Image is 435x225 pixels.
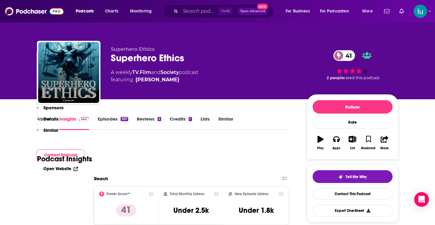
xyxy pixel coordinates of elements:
a: Reviews2 [137,116,161,130]
a: Show notifications dropdown [382,6,392,16]
h3: Under 2.5k [173,206,209,215]
div: Bookmark [361,146,375,150]
span: For Business [286,7,310,16]
button: Follow [313,100,393,114]
button: open menu [281,6,317,16]
a: Matthew Westfox [136,76,179,83]
img: tell me why sparkle [338,174,343,179]
div: Share [380,146,389,150]
a: Contact This Podcast [313,188,393,200]
span: 41 [339,50,355,61]
a: Episodes367 [98,116,128,130]
button: Bookmark [361,132,376,154]
a: Film [140,69,151,75]
span: , [139,69,140,75]
button: Share [376,132,392,154]
span: featuring [111,76,198,83]
span: Charts [105,7,118,16]
h2: New Episode Listens [235,192,268,196]
div: 2 [158,117,161,121]
div: A weekly podcast [111,69,198,83]
a: TV [132,69,139,75]
span: 2 people [327,76,344,80]
button: Details [37,116,59,127]
button: Apps [328,132,344,154]
div: Apps [332,146,340,150]
a: Charts [101,6,122,16]
img: User Profile [414,5,427,18]
div: List [350,146,355,150]
p: 41 [116,204,136,216]
div: Rate [313,116,393,128]
button: open menu [71,6,102,16]
span: and [151,69,161,75]
a: Similar [218,116,233,130]
button: Similar [37,127,58,139]
span: Tell Me Why [346,174,367,179]
button: open menu [358,6,380,16]
button: open menu [316,6,358,16]
span: Monitoring [130,7,152,16]
img: Superhero Ethics [38,42,99,103]
a: 41 [333,50,355,61]
button: tell me why sparkleTell Me Why [313,170,393,183]
h2: Reach [94,176,108,181]
button: Contact Podcast [37,149,85,161]
h2: Power Score™ [107,192,130,196]
h3: Under 1.8k [239,206,274,215]
div: 41 2 peoplerated this podcast [307,46,398,84]
span: New [257,4,268,9]
span: Podcasts [76,7,94,16]
a: Lists [201,116,210,130]
div: Search podcasts, credits, & more... [169,4,279,18]
div: Play [317,146,324,150]
div: 367 [121,117,128,121]
a: Society [161,69,179,75]
img: Podchaser - Follow, Share and Rate Podcasts [5,5,63,17]
button: Open AdvancedNew [237,8,268,15]
span: Superhero Ethics [111,46,155,52]
button: open menu [126,6,160,16]
span: rated this podcast [344,76,379,80]
a: Open Website [43,166,78,171]
a: Show notifications dropdown [397,6,406,16]
span: For Podcasters [320,7,349,16]
button: Export One-Sheet [313,205,393,216]
button: Show profile menu [414,5,427,18]
h2: Total Monthly Listens [170,192,204,196]
span: Ctrl K [218,7,233,15]
div: 1 [189,117,192,121]
span: More [362,7,373,16]
span: Open Advanced [240,10,266,13]
span: Logged in as lusodano [414,5,427,18]
a: Credits1 [170,116,192,130]
button: List [344,132,360,154]
p: Similar [43,127,58,133]
div: Open Intercom Messenger [414,192,429,207]
input: Search podcasts, credits, & more... [180,6,218,16]
p: Details [43,116,59,122]
button: Play [313,132,328,154]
